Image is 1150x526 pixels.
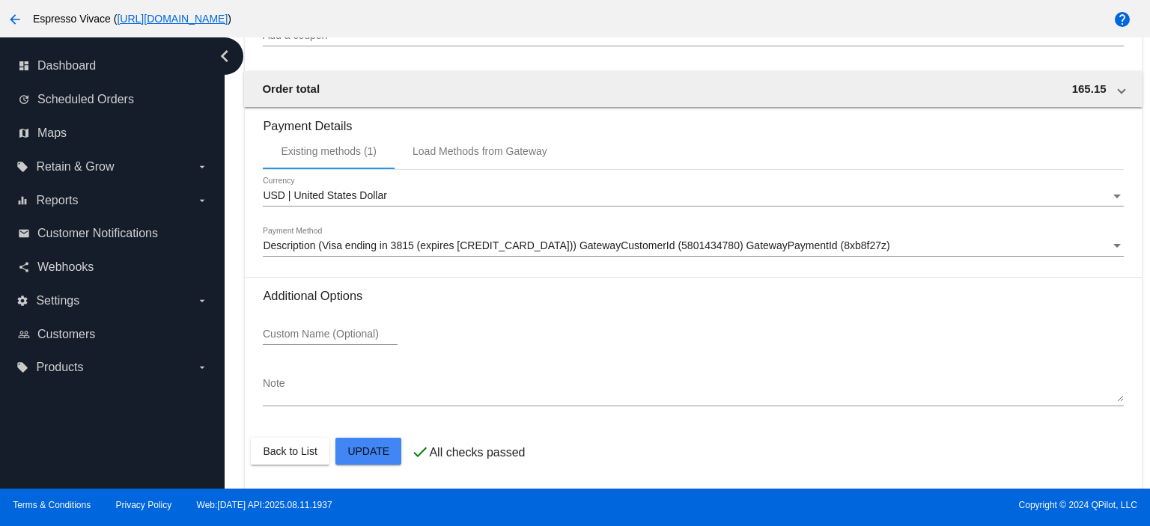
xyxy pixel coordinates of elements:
[6,10,24,28] mat-icon: arrow_back
[196,161,208,173] i: arrow_drop_down
[116,500,172,510] a: Privacy Policy
[117,13,228,25] a: [URL][DOMAIN_NAME]
[413,145,547,157] div: Load Methods from Gateway
[263,189,386,201] span: USD | United States Dollar
[18,54,208,78] a: dashboard Dashboard
[18,261,30,273] i: share
[1113,10,1131,28] mat-icon: help
[196,361,208,373] i: arrow_drop_down
[196,195,208,207] i: arrow_drop_down
[36,194,78,207] span: Reports
[263,289,1123,303] h3: Additional Options
[33,13,231,25] span: Espresso Vivace ( )
[335,438,401,465] button: Update
[588,500,1137,510] span: Copyright © 2024 QPilot, LLC
[262,82,320,95] span: Order total
[347,445,389,457] span: Update
[18,60,30,72] i: dashboard
[263,328,398,340] input: Custom Name (Optional)
[18,221,208,245] a: email Customer Notifications
[16,361,28,373] i: local_offer
[13,500,91,510] a: Terms & Conditions
[18,328,30,340] i: people_outline
[263,240,1123,252] mat-select: Payment Method
[37,260,94,274] span: Webhooks
[18,121,208,145] a: map Maps
[196,295,208,307] i: arrow_drop_down
[36,160,114,174] span: Retain & Grow
[16,161,28,173] i: local_offer
[37,227,158,240] span: Customer Notifications
[1072,82,1107,95] span: 165.15
[281,145,377,157] div: Existing methods (1)
[18,255,208,279] a: share Webhooks
[411,443,429,461] mat-icon: check
[263,445,317,457] span: Back to List
[18,322,208,346] a: people_outline Customers
[37,328,95,341] span: Customers
[197,500,332,510] a: Web:[DATE] API:2025.08.11.1937
[36,294,79,308] span: Settings
[244,71,1142,107] mat-expansion-panel-header: Order total 165.15
[18,88,208,111] a: update Scheduled Orders
[251,438,329,465] button: Back to List
[429,446,525,459] p: All checks passed
[37,126,67,140] span: Maps
[263,190,1123,202] mat-select: Currency
[16,195,28,207] i: equalizer
[37,93,134,106] span: Scheduled Orders
[18,127,30,139] i: map
[18,227,30,239] i: email
[213,44,237,68] i: chevron_left
[263,239,889,251] span: Description (Visa ending in 3815 (expires [CREDIT_CARD_DATA])) GatewayCustomerId (5801434780) Gat...
[36,361,83,374] span: Products
[16,295,28,307] i: settings
[18,94,30,105] i: update
[263,108,1123,133] h3: Payment Details
[37,59,96,73] span: Dashboard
